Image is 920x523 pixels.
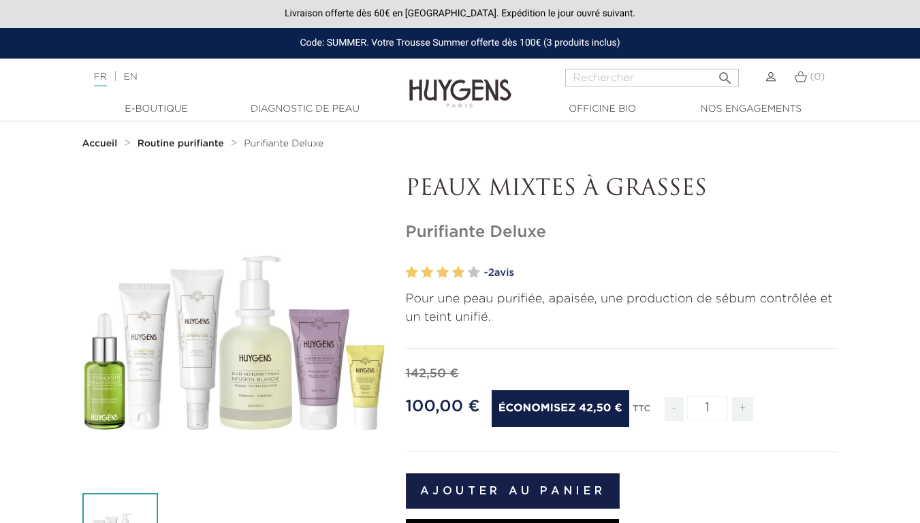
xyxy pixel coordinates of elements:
[406,263,418,283] label: 1
[468,263,480,283] label: 5
[810,72,825,82] span: (0)
[94,72,107,86] a: FR
[713,65,737,83] button: 
[452,263,464,283] label: 4
[406,368,459,380] span: 142,50 €
[687,396,728,420] input: Quantité
[237,102,373,116] a: Diagnostic de peau
[82,139,118,148] strong: Accueil
[138,138,227,149] a: Routine purifiante
[138,139,224,148] strong: Routine purifiante
[683,102,819,116] a: Nos engagements
[409,57,511,110] img: Huygens
[89,102,225,116] a: E-Boutique
[437,263,449,283] label: 3
[82,138,121,149] a: Accueil
[406,290,838,327] p: Pour une peau purifiée, apaisée, une production de sébum contrôlée et un teint unifié.
[484,263,838,283] a: -2avis
[244,139,323,148] span: Purifiante Deluxe
[732,397,754,421] span: +
[633,394,650,431] div: TTC
[244,138,323,149] a: Purifiante Deluxe
[87,69,373,85] div: |
[665,397,684,421] span: -
[421,263,433,283] label: 2
[406,473,620,509] button: Ajouter au panier
[406,223,838,242] h1: Purifiante Deluxe
[717,66,733,82] i: 
[565,69,739,86] input: Rechercher
[406,398,480,415] span: 100,00 €
[488,268,494,278] span: 2
[123,72,137,82] a: EN
[406,176,838,202] p: PEAUX MIXTES À GRASSES
[492,390,629,427] span: Économisez 42,50 €
[535,102,671,116] a: Officine Bio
